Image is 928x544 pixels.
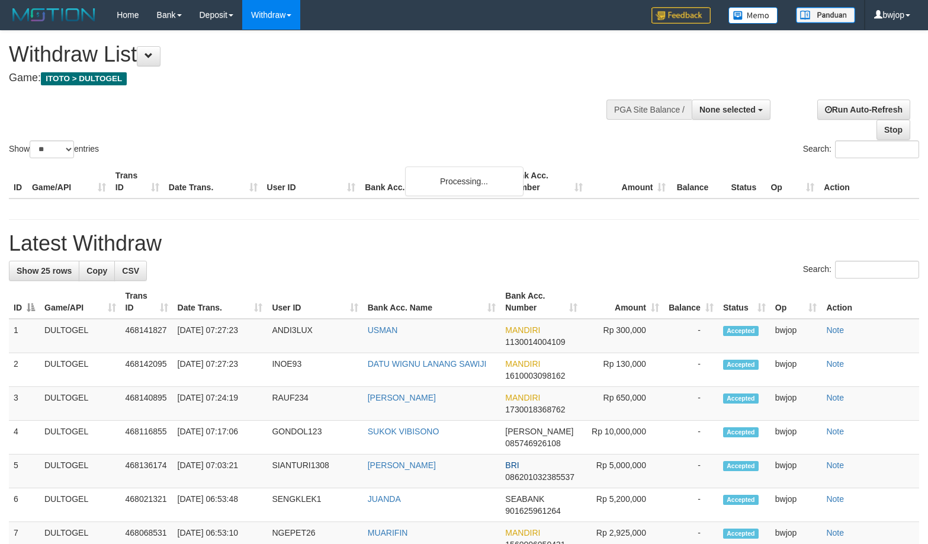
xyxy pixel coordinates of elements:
span: Accepted [723,360,759,370]
td: Rp 5,200,000 [582,488,664,522]
td: RAUF234 [267,387,362,421]
a: JUANDA [368,494,401,504]
span: None selected [699,105,756,114]
a: Copy [79,261,115,281]
span: BRI [505,460,519,470]
th: Date Trans. [164,165,262,199]
a: Note [826,528,844,537]
span: Copy 086201032385537 to clipboard [505,472,574,482]
td: INOE93 [267,353,362,387]
span: MANDIRI [505,393,540,402]
td: - [664,319,718,353]
td: [DATE] 07:17:06 [173,421,268,455]
a: CSV [114,261,147,281]
td: Rp 130,000 [582,353,664,387]
h1: Latest Withdraw [9,232,919,255]
td: 3 [9,387,40,421]
td: Rp 650,000 [582,387,664,421]
td: Rp 10,000,000 [582,421,664,455]
a: Show 25 rows [9,261,79,281]
a: USMAN [368,325,398,335]
th: Status: activate to sort column ascending [718,285,770,319]
div: Processing... [405,167,524,196]
td: - [664,353,718,387]
th: Game/API: activate to sort column ascending [40,285,121,319]
img: Feedback.jpg [651,7,711,24]
a: SUKOK VIBISONO [368,427,439,436]
td: 468141827 [121,319,173,353]
td: 468021321 [121,488,173,522]
td: 6 [9,488,40,522]
td: SIANTURI1308 [267,455,362,488]
th: Bank Acc. Name [360,165,503,199]
td: [DATE] 07:27:23 [173,353,268,387]
td: bwjop [770,488,822,522]
a: Note [826,325,844,335]
span: Accepted [723,393,759,404]
span: Copy 1610003098162 to clipboard [505,371,565,380]
span: Copy 1730018368762 to clipboard [505,405,565,414]
th: Trans ID: activate to sort column ascending [121,285,173,319]
td: bwjop [770,455,822,488]
td: - [664,421,718,455]
a: [PERSON_NAME] [368,460,436,470]
td: 1 [9,319,40,353]
td: DULTOGEL [40,387,121,421]
td: - [664,455,718,488]
th: User ID: activate to sort column ascending [267,285,362,319]
td: DULTOGEL [40,488,121,522]
span: Copy [86,266,107,276]
input: Search: [835,261,919,279]
span: CSV [122,266,139,276]
select: Showentries [30,140,74,158]
span: Copy 1130014004109 to clipboard [505,337,565,347]
td: [DATE] 07:27:23 [173,319,268,353]
td: [DATE] 06:53:48 [173,488,268,522]
button: None selected [692,100,770,120]
td: SENGKLEK1 [267,488,362,522]
a: [PERSON_NAME] [368,393,436,402]
td: bwjop [770,387,822,421]
th: Balance: activate to sort column ascending [664,285,718,319]
th: Balance [670,165,726,199]
th: Bank Acc. Name: activate to sort column ascending [363,285,501,319]
td: 5 [9,455,40,488]
img: MOTION_logo.png [9,6,99,24]
th: User ID [262,165,361,199]
th: Op: activate to sort column ascending [770,285,822,319]
h1: Withdraw List [9,43,607,66]
td: - [664,488,718,522]
td: [DATE] 07:03:21 [173,455,268,488]
div: PGA Site Balance / [606,100,692,120]
a: Note [826,359,844,369]
th: Amount: activate to sort column ascending [582,285,664,319]
td: bwjop [770,319,822,353]
span: Show 25 rows [17,266,72,276]
td: 468142095 [121,353,173,387]
label: Show entries [9,140,99,158]
th: Action [819,165,919,199]
td: DULTOGEL [40,421,121,455]
th: ID: activate to sort column descending [9,285,40,319]
td: GONDOL123 [267,421,362,455]
td: 4 [9,421,40,455]
span: Copy 901625961264 to clipboard [505,506,560,516]
td: bwjop [770,421,822,455]
a: Stop [876,120,910,140]
td: 468136174 [121,455,173,488]
th: Bank Acc. Number [504,165,587,199]
label: Search: [803,261,919,279]
img: panduan.png [796,7,855,23]
th: Amount [587,165,671,199]
span: Accepted [723,326,759,336]
a: DATU WIGNU LANANG SAWIJI [368,359,487,369]
a: Note [826,460,844,470]
td: DULTOGEL [40,455,121,488]
th: Action [821,285,919,319]
span: Accepted [723,529,759,539]
span: Accepted [723,427,759,437]
span: MANDIRI [505,359,540,369]
td: bwjop [770,353,822,387]
img: Button%20Memo.svg [728,7,778,24]
td: 468116855 [121,421,173,455]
